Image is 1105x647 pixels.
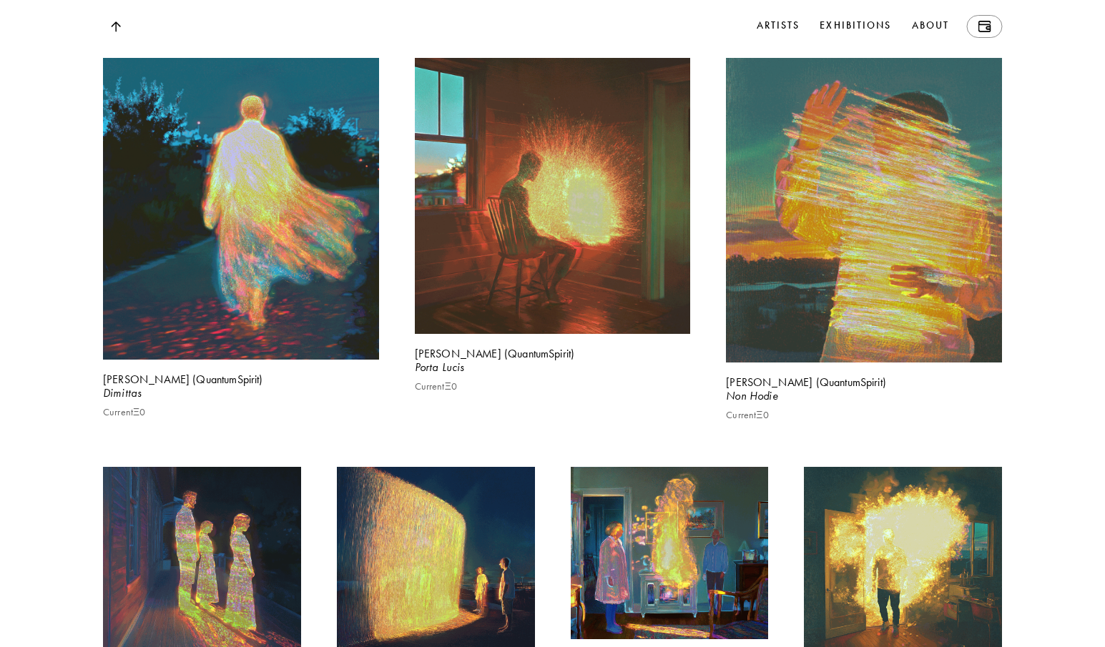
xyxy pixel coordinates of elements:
img: Top [110,21,120,32]
img: Wallet icon [978,21,991,32]
img: Dimittas [103,58,379,360]
a: Non Hodie[PERSON_NAME] (QuantumSpirit)Non HodieCurrentΞ0 [726,58,1002,467]
a: Dimittas[PERSON_NAME] (QuantumSpirit)DimittasCurrentΞ0 [103,58,379,467]
p: Current Ξ 0 [103,407,145,418]
a: About [909,15,953,38]
img: Non Hodie [726,58,1002,362]
a: Porta Lucis[PERSON_NAME] (QuantumSpirit)Porta LucisCurrentΞ0 [415,58,691,467]
b: [PERSON_NAME] (QuantumSpirit) [103,372,263,386]
p: Current Ξ 0 [415,381,457,392]
a: Artists [754,15,803,38]
b: [PERSON_NAME] (QuantumSpirit) [415,347,575,360]
a: Exhibitions [817,15,894,38]
p: Current Ξ 0 [726,410,768,421]
div: Non Hodie [726,388,1002,404]
img: Porta Lucis [415,58,691,334]
img: Salve Vetus Amicus [571,467,769,639]
div: Porta Lucis [415,360,691,375]
b: [PERSON_NAME] (QuantumSpirit) [726,375,886,389]
div: Dimittas [103,385,379,401]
